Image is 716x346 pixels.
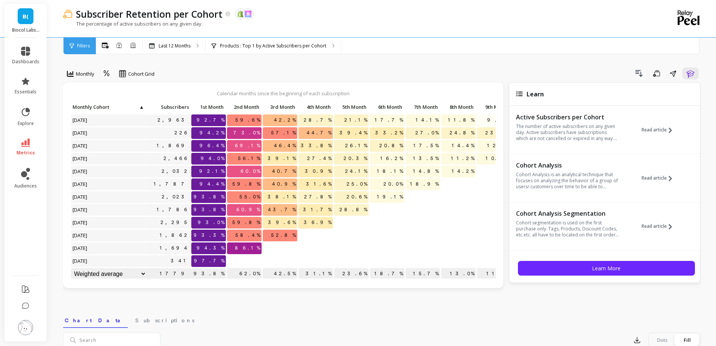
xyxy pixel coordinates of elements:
span: 25.0% [345,178,369,190]
a: 226 [173,127,191,139]
p: 23.6% [334,268,369,279]
span: 19.1% [375,191,404,203]
span: [DATE] [71,140,89,151]
a: 2,466 [162,153,191,164]
p: Cohort Analysis Segmentation [516,210,619,217]
img: api.shopify.svg [237,11,244,17]
span: 97.7% [192,255,226,267]
span: 33.8% [299,140,333,151]
span: 57.1% [269,127,297,139]
span: 33.2% [374,127,404,139]
span: Learn More [592,265,621,272]
div: Toggle SortBy [441,102,477,113]
span: 16.2% [379,153,404,164]
p: 42.5% [263,268,297,279]
img: api.skio.svg [245,11,251,17]
span: audiences [14,183,37,189]
p: 18.7% [370,268,404,279]
a: 2,032 [160,166,191,177]
span: [DATE] [71,255,89,267]
span: 40.7% [271,166,297,177]
span: 46.4% [272,140,297,151]
p: 3rd Month [263,102,297,112]
span: 2nd Month [229,104,259,110]
span: Subscriptions [135,317,194,324]
span: 31.6% [304,178,333,190]
span: 38.1% [266,191,297,203]
span: 24.8% [448,127,476,139]
span: 23.5% [484,127,512,139]
p: 5th Month [334,102,369,112]
span: 14.1% [414,114,440,126]
p: 62.0% [227,268,262,279]
span: 55.0% [238,191,262,203]
p: 31.1% [298,268,333,279]
p: Cohort Analysis is an analytical technique that focuses on analyzing the behavior of a group of u... [516,172,619,190]
span: 27.8% [303,191,333,203]
span: 14.2% [450,166,476,177]
div: Toggle SortBy [227,102,262,113]
span: 94.4% [198,178,226,190]
span: B( [23,12,29,21]
span: 9.8% [486,114,512,126]
div: Dots [650,334,675,346]
span: 7th Month [407,104,438,110]
span: 73.0% [232,127,262,139]
span: 94.3% [195,242,226,254]
span: 14.8% [412,166,440,177]
nav: Tabs [63,311,701,328]
span: explore [18,120,34,127]
div: Fill [675,334,699,346]
span: 42.2% [272,114,297,126]
p: Biocol Labs (US) [12,27,39,33]
span: 14.4% [450,140,476,151]
button: Read article [642,209,678,244]
span: 60.0% [239,166,262,177]
span: 3rd Month [264,104,295,110]
p: 13.0% [441,268,476,279]
div: Toggle SortBy [146,102,182,113]
div: Toggle SortBy [191,102,227,113]
span: 20.8% [378,140,404,151]
span: 93.3% [192,230,226,241]
span: Monthly Cohort [73,104,138,110]
span: 92.7% [195,114,226,126]
span: 17.7% [373,114,404,126]
span: 59.8% [231,217,262,228]
span: Learn [527,90,544,98]
p: 7th Month [406,102,440,112]
p: Cohort Analysis [516,162,619,169]
span: 21.1% [343,114,369,126]
p: Monthly Cohort [71,102,146,112]
a: 1,869 [155,140,191,151]
button: Read article [642,161,678,195]
img: profile picture [18,320,33,335]
span: 52.8% [269,230,297,241]
span: [DATE] [71,242,89,254]
span: ▲ [138,104,144,110]
span: Cohort Grid [128,70,154,78]
p: The number of active subscribers on any given day. Active subscribers have subscriptions which ar... [516,123,619,142]
span: 18.1% [375,166,404,177]
span: 6th Month [371,104,402,110]
span: Monthly [76,70,94,78]
span: [DATE] [71,217,89,228]
span: Read article [642,223,667,229]
span: metrics [17,150,35,156]
span: 4th Month [300,104,331,110]
span: 43.7% [266,204,297,215]
span: [DATE] [71,204,89,215]
a: 1,694 [158,242,191,254]
img: header icon [63,9,72,18]
span: 31.7% [301,204,333,215]
span: 93.8% [192,191,226,203]
p: 11.1% [477,268,512,279]
div: Toggle SortBy [298,102,334,113]
span: 13.5% [412,153,440,164]
a: 1,862 [158,230,191,241]
a: 2,963 [156,114,191,126]
span: [DATE] [71,230,89,241]
p: Products : Top 1 by Active Subscribers per Cohort [220,43,326,49]
span: 39.4% [338,127,369,139]
span: 36.9% [302,217,333,228]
